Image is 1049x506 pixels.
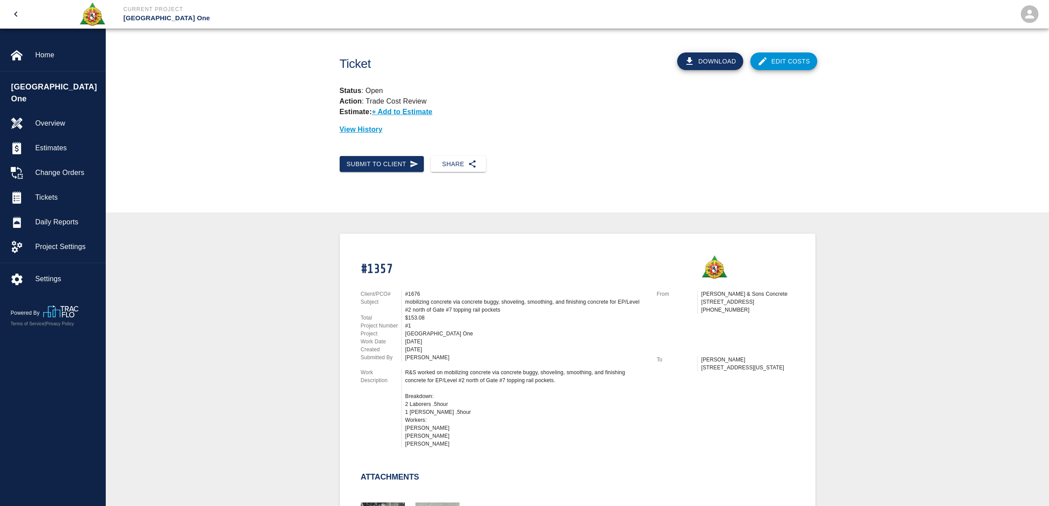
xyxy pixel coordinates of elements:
[35,274,98,284] span: Settings
[11,321,44,326] a: Terms of Service
[1005,464,1049,506] iframe: Chat Widget
[340,108,372,115] strong: Estimate:
[123,13,572,23] p: [GEOGRAPHIC_DATA] One
[372,108,433,115] p: + Add to Estimate
[5,4,26,25] button: open drawer
[340,97,427,105] p: : Trade Cost Review
[35,143,98,153] span: Estimates
[361,290,401,298] p: Client/PCO#
[750,52,817,70] a: Edit Costs
[701,306,794,314] p: [PHONE_NUMBER]
[123,5,572,13] p: Current Project
[340,86,815,96] p: : Open
[35,242,98,252] span: Project Settings
[35,118,98,129] span: Overview
[340,124,815,135] p: View History
[405,346,646,353] div: [DATE]
[405,353,646,361] div: [PERSON_NAME]
[431,156,486,172] button: Share
[361,298,401,306] p: Subject
[405,322,646,330] div: #1
[340,57,614,71] h1: Ticket
[701,298,794,306] p: [STREET_ADDRESS]
[11,309,43,317] p: Powered By
[361,338,401,346] p: Work Date
[35,192,98,203] span: Tickets
[361,314,401,322] p: Total
[405,330,646,338] div: [GEOGRAPHIC_DATA] One
[361,473,419,482] h2: Attachments
[701,255,728,279] img: Roger & Sons Concrete
[35,217,98,227] span: Daily Reports
[677,52,743,70] button: Download
[405,298,646,314] div: mobilizing concrete via concrete buggy, shoveling, smoothing, and finishing concrete for EP/Level...
[361,346,401,353] p: Created
[657,356,697,364] p: To
[361,262,646,277] h1: #1357
[361,368,401,384] p: Work Description
[361,353,401,361] p: Submitted By
[35,167,98,178] span: Change Orders
[46,321,74,326] a: Privacy Policy
[361,330,401,338] p: Project
[340,156,424,172] button: Submit to Client
[405,314,646,322] div: $153.08
[701,356,794,364] p: [PERSON_NAME]
[340,87,362,94] strong: Status
[701,290,794,298] p: [PERSON_NAME] & Sons Concrete
[11,81,101,105] span: [GEOGRAPHIC_DATA] One
[701,364,794,372] p: [STREET_ADDRESS][US_STATE]
[43,305,78,317] img: TracFlo
[405,290,646,298] div: #1676
[405,338,646,346] div: [DATE]
[79,2,106,26] img: Roger & Sons Concrete
[340,97,362,105] strong: Action
[44,321,46,326] span: |
[657,290,697,298] p: From
[405,368,646,448] div: R&S worked on mobilizing concrete via concrete buggy, shoveling, smoothing, and finishing concret...
[35,50,98,60] span: Home
[361,322,401,330] p: Project Number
